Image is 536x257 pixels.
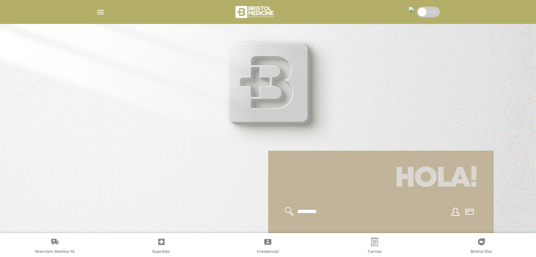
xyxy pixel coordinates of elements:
[152,249,170,255] span: Guardias
[277,159,485,199] h1: Hola!
[35,249,75,255] span: Atención Médica Ya
[215,238,321,256] a: Credencial
[470,249,492,255] span: Bristol Doc
[321,238,428,256] a: Turnos
[234,4,276,20] img: bristol-medicine-blanco.png
[108,238,215,256] a: Guardias
[428,238,535,256] a: Bristol Doc
[257,249,279,255] span: Credencial
[96,8,105,17] img: Cober_menu-lines-white.svg
[368,249,382,255] span: Turnos
[1,238,108,256] a: Atención Médica Ya
[408,7,414,12] img: 22835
